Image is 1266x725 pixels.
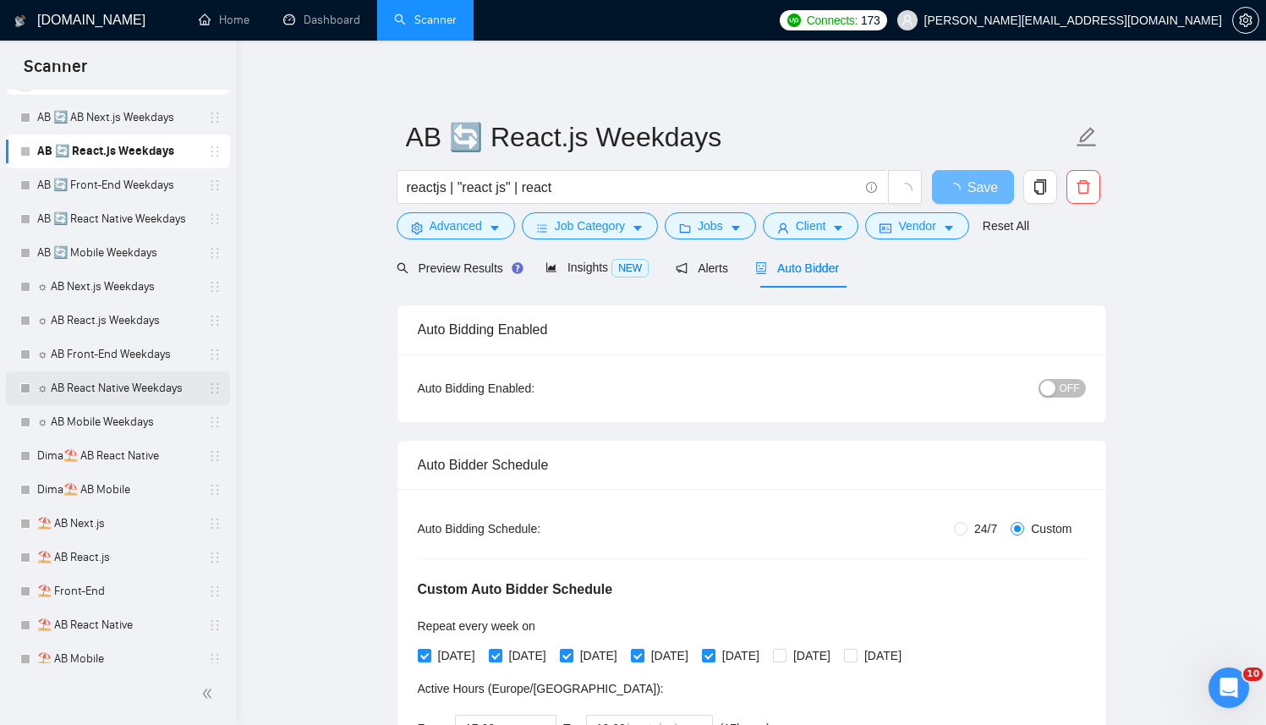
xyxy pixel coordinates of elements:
[37,507,198,541] a: ⛱️ AB Next.js
[208,382,222,395] span: holder
[37,541,198,574] a: ⛱️ AB React.js
[676,261,728,275] span: Alerts
[397,261,518,275] span: Preview Results
[947,183,967,196] span: loading
[208,111,222,124] span: holder
[208,348,222,361] span: holder
[967,177,998,198] span: Save
[10,54,101,90] span: Scanner
[37,473,198,507] a: Dima⛱️ AB Mobile
[502,646,553,665] span: [DATE]
[208,314,222,327] span: holder
[510,261,525,276] div: Tooltip anchor
[1232,7,1259,34] button: setting
[208,551,222,564] span: holder
[418,619,535,633] span: Repeat every week on
[208,415,222,429] span: holder
[411,222,423,234] span: setting
[807,11,858,30] span: Connects:
[898,217,935,235] span: Vendor
[522,212,658,239] button: barsJob Categorycaret-down
[283,13,360,27] a: dashboardDashboard
[715,646,766,665] span: [DATE]
[397,212,515,239] button: settingAdvancedcaret-down
[866,182,877,193] span: info-circle
[37,135,198,168] a: AB 🔄 React.js Weekdays
[858,646,908,665] span: [DATE]
[787,14,801,27] img: upwork-logo.png
[897,183,913,198] span: loading
[777,222,789,234] span: user
[536,222,548,234] span: bars
[1243,667,1263,681] span: 10
[208,246,222,260] span: holder
[208,145,222,158] span: holder
[199,13,249,27] a: homeHome
[397,262,408,274] span: search
[1076,126,1098,148] span: edit
[698,217,723,235] span: Jobs
[208,652,222,666] span: holder
[406,116,1072,158] input: Scanner name...
[37,574,198,608] a: ⛱️ Front-End
[1232,14,1259,27] a: setting
[632,222,644,234] span: caret-down
[14,8,26,35] img: logo
[943,222,955,234] span: caret-down
[676,262,688,274] span: notification
[37,168,198,202] a: AB 🔄 Front-End Weekdays
[880,222,891,234] span: idcard
[394,13,457,27] a: searchScanner
[418,379,640,398] div: Auto Bidding Enabled:
[208,517,222,530] span: holder
[545,261,649,274] span: Insights
[983,217,1029,235] a: Reset All
[679,222,691,234] span: folder
[418,519,640,538] div: Auto Bidding Schedule:
[755,261,839,275] span: Auto Bidder
[208,449,222,463] span: holder
[665,212,756,239] button: folderJobscaret-down
[1024,179,1056,195] span: copy
[832,222,844,234] span: caret-down
[418,682,664,695] span: Active Hours ( Europe/[GEOGRAPHIC_DATA] ):
[1023,170,1057,204] button: copy
[37,608,198,642] a: ⛱️ AB React Native
[1066,170,1100,204] button: delete
[37,642,198,676] a: ⛱️ AB Mobile
[730,222,742,234] span: caret-down
[865,212,968,239] button: idcardVendorcaret-down
[37,304,198,338] a: ☼ AB React.js Weekdays
[37,405,198,439] a: ☼ AB Mobile Weekdays
[573,646,624,665] span: [DATE]
[545,261,557,273] span: area-chart
[208,179,222,192] span: holder
[37,371,198,405] a: ☼ AB React Native Weekdays
[902,14,913,26] span: user
[430,217,482,235] span: Advanced
[489,222,501,234] span: caret-down
[763,212,859,239] button: userClientcaret-down
[861,11,880,30] span: 173
[208,585,222,598] span: holder
[1067,179,1099,195] span: delete
[37,338,198,371] a: ☼ AB Front-End Weekdays
[418,305,1086,354] div: Auto Bidding Enabled
[644,646,695,665] span: [DATE]
[967,519,1004,538] span: 24/7
[407,177,858,198] input: Search Freelance Jobs...
[37,202,198,236] a: AB 🔄 React Native Weekdays
[431,646,482,665] span: [DATE]
[755,262,767,274] span: robot
[418,441,1086,489] div: Auto Bidder Schedule
[208,618,222,632] span: holder
[932,170,1014,204] button: Save
[796,217,826,235] span: Client
[201,685,218,702] span: double-left
[37,439,198,473] a: Dima⛱️ AB React Native
[37,270,198,304] a: ☼ AB Next.js Weekdays
[37,101,198,135] a: AB 🔄 AB Next.js Weekdays
[1060,379,1080,398] span: OFF
[1208,667,1249,708] iframe: Intercom live chat
[1233,14,1258,27] span: setting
